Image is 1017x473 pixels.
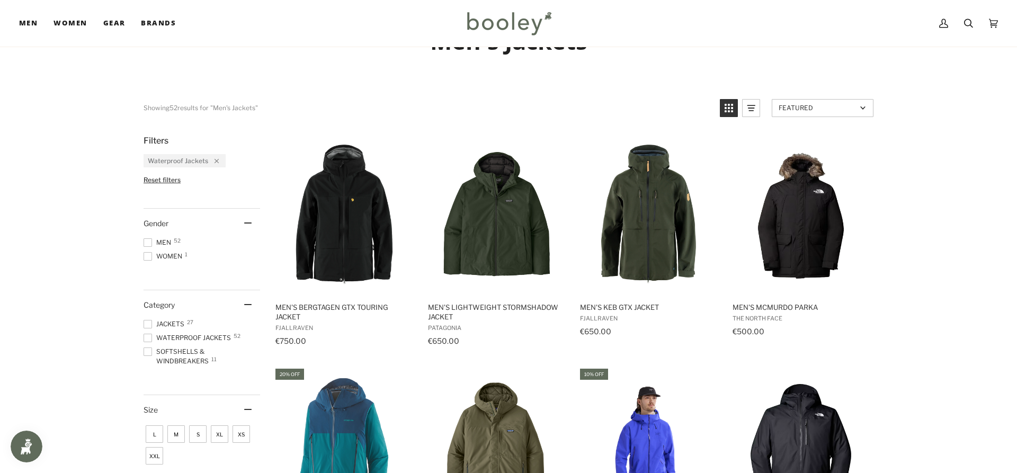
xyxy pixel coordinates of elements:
span: Gear [103,18,126,29]
div: 10% off [580,369,608,380]
span: Gender [144,219,168,228]
li: Reset filters [144,176,260,184]
span: Patagonia [428,324,565,332]
span: The North Face [733,315,870,322]
span: Men's Keb GTX Jacket [580,302,717,312]
span: Men [144,238,174,247]
span: Brands [141,18,176,29]
img: Patagonia Men's Lightweight Stormshadow Jacket Old Growth Green - Booley Galway [426,145,567,285]
span: Category [144,300,175,309]
span: Men's Bergtagen GTX Touring Jacket [275,302,413,322]
div: Sign up or Log in [13,75,186,86]
a: Men's McMurdo Parka [731,136,871,349]
a: Men's Lightweight Stormshadow Jacket [426,136,567,349]
a: View list mode [742,99,760,117]
span: Filters [144,136,168,146]
span: Women [53,18,87,29]
a: Sort options [772,99,873,117]
span: Featured [779,104,857,112]
span: 52 [234,333,240,338]
span: Waterproof Jackets [148,157,208,165]
a: Sign in [127,125,147,134]
a: Men's Bergtagen GTX Touring Jacket [274,136,414,349]
span: 52 [174,238,181,243]
div: Remove filter: Waterproof Jackets [208,157,219,165]
a: View grid mode [720,99,738,117]
div: Collect Booley Bullions and save 💰 on your next purchase! [13,47,186,67]
span: €500.00 [733,327,764,336]
img: Fjallraven Men's Keb GTX Jacket Deep Forest - Booley Galway [578,145,719,285]
span: Men's Lightweight Stormshadow Jacket [428,302,565,322]
span: Fjallraven [580,315,717,322]
span: Waterproof Jackets [144,333,234,343]
span: €650.00 [428,336,459,345]
div: Showing results for "Men's Jackets" [144,99,258,117]
span: Size: XL [211,425,228,443]
small: Already have an account? [52,125,147,134]
img: The North Face Men's McMurdo Parka TNF Black / TNF Black - Booley Galway [731,145,871,285]
button: Join now [67,94,132,120]
span: Size: XS [233,425,250,443]
span: €650.00 [580,327,611,336]
span: Reset filters [144,176,181,184]
span: Men [19,18,38,29]
span: 1 [185,252,188,257]
span: €750.00 [275,336,306,345]
span: Men's McMurdo Parka [733,302,870,312]
span: Fjallraven [275,324,413,332]
button: Close prompt [175,4,194,23]
a: Men's Keb GTX Jacket [578,136,719,349]
img: Fjallraven Men's Bergtagen GTX Touring Jacket Black - Booley Galway [274,145,414,285]
span: 11 [211,356,217,362]
div: 20% off [275,369,304,380]
img: Booley [462,8,555,39]
span: Women [144,252,185,261]
b: 52 [169,104,177,112]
